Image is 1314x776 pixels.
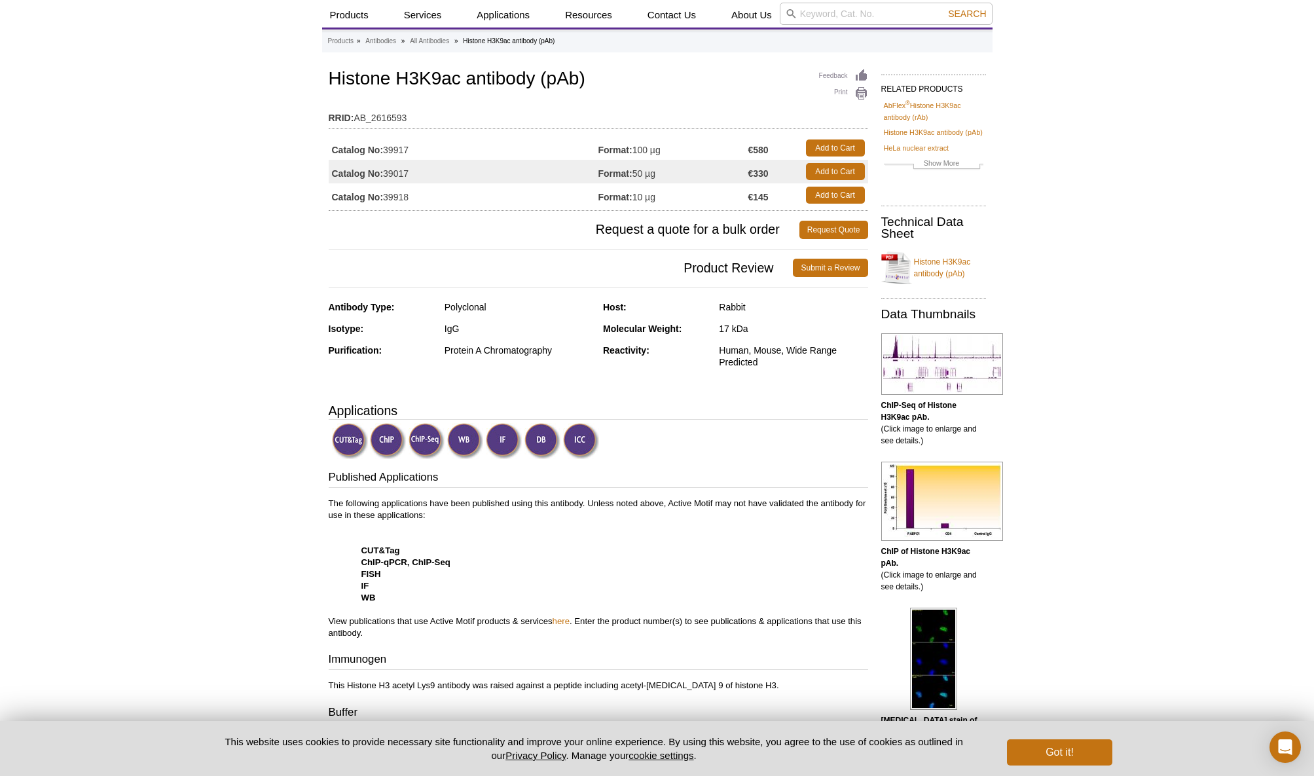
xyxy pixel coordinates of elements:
img: CUT&Tag Validated [332,423,368,459]
strong: Host: [603,302,627,312]
p: (Click image to enlarge and see details.) [881,545,986,593]
b: [MEDICAL_DATA] stain of Histone H3K9ac pAb. [881,716,977,737]
strong: Format: [598,144,632,156]
strong: Molecular Weight: [603,323,682,334]
strong: Isotype: [329,323,364,334]
h2: Data Thumbnails [881,308,986,320]
strong: WB [361,593,376,602]
strong: Reactivity: [603,345,649,356]
a: About Us [723,3,780,28]
span: Search [948,9,986,19]
a: here [553,616,570,626]
a: Histone H3K9ac antibody (pAb) [884,126,983,138]
img: ChIP-Seq Validated [409,423,445,459]
b: ChIP-Seq of Histone H3K9ac pAb. [881,401,957,422]
h3: Published Applications [329,470,868,488]
strong: IF [361,581,369,591]
img: Western Blot Validated [447,423,483,459]
a: Feedback [819,69,868,83]
a: Submit a Review [793,259,867,277]
div: Rabbit [719,301,867,313]
a: Products [328,35,354,47]
h3: Applications [329,401,868,420]
img: Immunofluorescence Validated [486,423,522,459]
strong: Format: [598,191,632,203]
span: Product Review [329,259,794,277]
a: Applications [469,3,538,28]
a: Histone H3K9ac antibody (pAb) [881,248,986,287]
div: IgG [445,323,593,335]
div: Polyclonal [445,301,593,313]
h3: Buffer [329,705,868,723]
a: Products [322,3,376,28]
p: (Click image to enlarge and see details.) [881,399,986,447]
div: 17 kDa [719,323,867,335]
strong: Antibody Type: [329,302,395,312]
a: Print [819,86,868,101]
p: The following applications have been published using this antibody. Unless noted above, Active Mo... [329,498,868,639]
a: AbFlex®Histone H3K9ac antibody (rAb) [884,100,983,123]
td: 10 µg [598,183,748,207]
td: 50 µg [598,160,748,183]
strong: Catalog No: [332,168,384,179]
p: This Histone H3 acetyl Lys9 antibody was raised against a peptide including acetyl-[MEDICAL_DATA]... [329,680,868,692]
h1: Histone H3K9ac antibody (pAb) [329,69,868,91]
a: Privacy Policy [505,750,566,761]
a: Resources [557,3,620,28]
p: This website uses cookies to provide necessary site functionality and improve your online experie... [202,735,986,762]
button: Search [944,8,990,20]
a: Request Quote [799,221,868,239]
sup: ® [905,100,910,106]
strong: FISH [361,569,381,579]
td: 39917 [329,136,598,160]
p: (Click image to enlarge and see details.) [881,714,986,762]
td: 39918 [329,183,598,207]
div: Protein A Chromatography [445,344,593,356]
a: Add to Cart [806,163,865,180]
img: Dot Blot Validated [524,423,560,459]
a: Services [396,3,450,28]
strong: CUT&Tag [361,545,400,555]
img: Immunocytochemistry Validated [563,423,599,459]
strong: RRID: [329,112,354,124]
a: Antibodies [365,35,396,47]
b: ChIP of Histone H3K9ac pAb. [881,547,970,568]
input: Keyword, Cat. No. [780,3,993,25]
td: 100 µg [598,136,748,160]
li: » [401,37,405,45]
a: All Antibodies [410,35,449,47]
a: Contact Us [640,3,704,28]
a: HeLa nuclear extract [884,142,949,154]
h2: RELATED PRODUCTS [881,74,986,98]
img: ChIP Validated [370,423,406,459]
a: Add to Cart [806,187,865,204]
strong: Format: [598,168,632,179]
strong: Catalog No: [332,144,384,156]
button: cookie settings [629,750,693,761]
div: Human, Mouse, Wide Range Predicted [719,344,867,368]
a: Show More [884,157,983,172]
span: Request a quote for a bulk order [329,221,799,239]
li: Histone H3K9ac antibody (pAb) [463,37,555,45]
h2: Technical Data Sheet [881,216,986,240]
strong: ChIP-qPCR, ChIP-Seq [361,557,450,567]
a: Add to Cart [806,139,865,157]
strong: Purification: [329,345,382,356]
li: » [357,37,361,45]
button: Got it! [1007,739,1112,766]
h3: Immunogen [329,652,868,670]
strong: €330 [748,168,768,179]
strong: Catalog No: [332,191,384,203]
div: Open Intercom Messenger [1269,731,1301,763]
li: » [454,37,458,45]
img: Histone H3K9ac antibody (pAb) tested by ChIP. [881,462,1003,541]
img: Histone H3K9ac antibody (pAb) tested by immunofluorescence. [910,608,957,710]
strong: €580 [748,144,768,156]
td: AB_2616593 [329,104,868,125]
img: Histone H3K9ac antibody (pAb) tested by ChIP-Seq. [881,333,1003,395]
strong: €145 [748,191,768,203]
td: 39017 [329,160,598,183]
